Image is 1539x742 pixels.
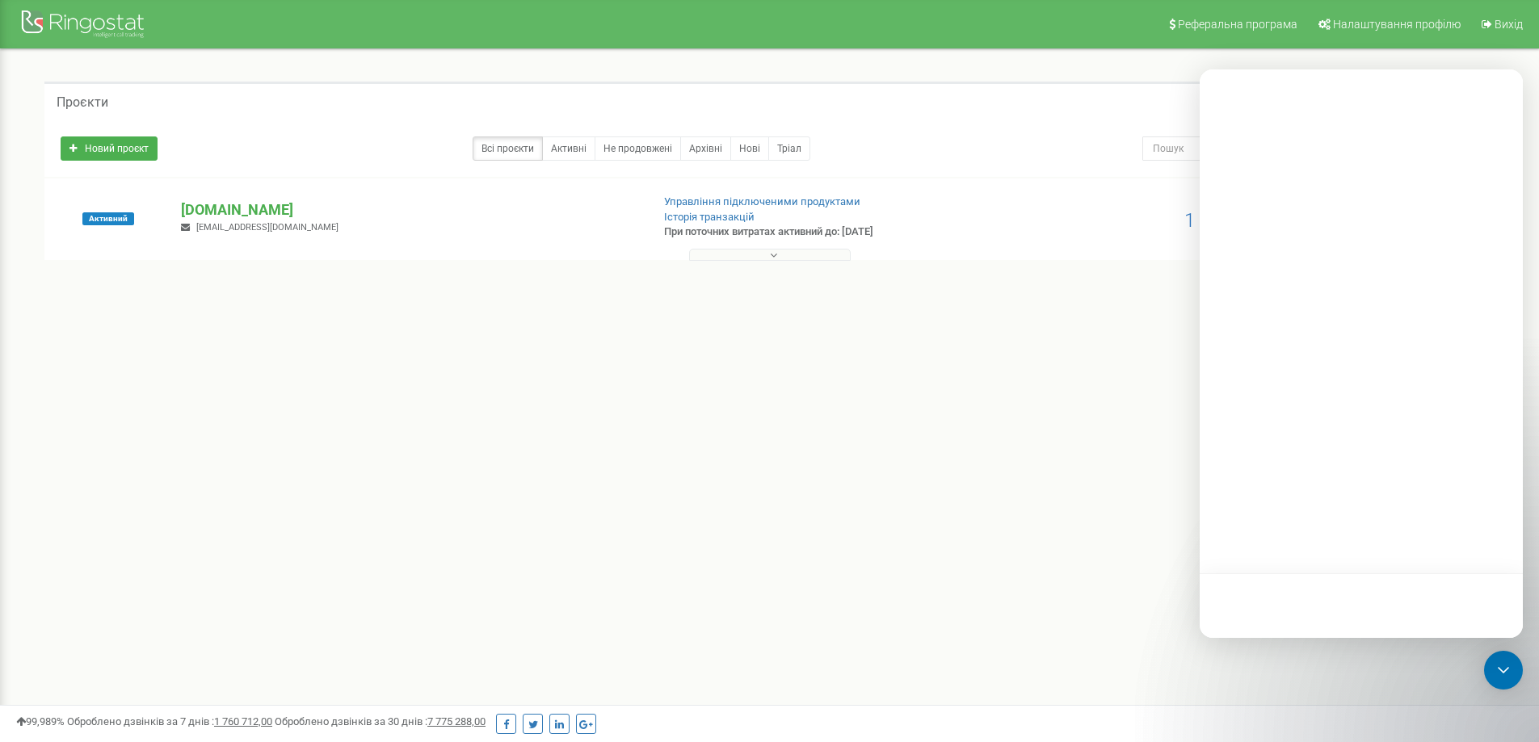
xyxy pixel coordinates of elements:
a: Управління підключеними продуктами [664,195,860,208]
p: При поточних витратах активний до: [DATE] [664,224,1000,240]
span: Вихід [1495,18,1523,31]
iframe: Intercom live chat [1200,69,1523,638]
a: Архівні [680,136,731,161]
u: 1 760 712,00 [214,715,272,727]
a: Не продовжені [595,136,681,161]
span: Оброблено дзвінків за 30 днів : [275,715,486,727]
h5: Проєкти [57,95,108,110]
span: Налаштування профілю [1333,18,1461,31]
span: Оброблено дзвінків за 7 днів : [67,715,272,727]
span: 1 333,56 USD [1184,209,1298,232]
a: Активні [542,136,595,161]
span: Активний [82,212,134,225]
a: Всі проєкти [473,136,543,161]
p: [DOMAIN_NAME] [181,199,637,220]
a: Нові [730,136,769,161]
span: Реферальна програма [1178,18,1297,31]
a: Тріал [768,136,810,161]
a: Історія транзакцій [664,211,755,223]
u: 7 775 288,00 [427,715,486,727]
span: [EMAIL_ADDRESS][DOMAIN_NAME] [196,222,338,233]
input: Пошук [1142,136,1406,161]
span: 99,989% [16,715,65,727]
div: Open Intercom Messenger [1484,651,1523,690]
a: Новий проєкт [61,136,158,161]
